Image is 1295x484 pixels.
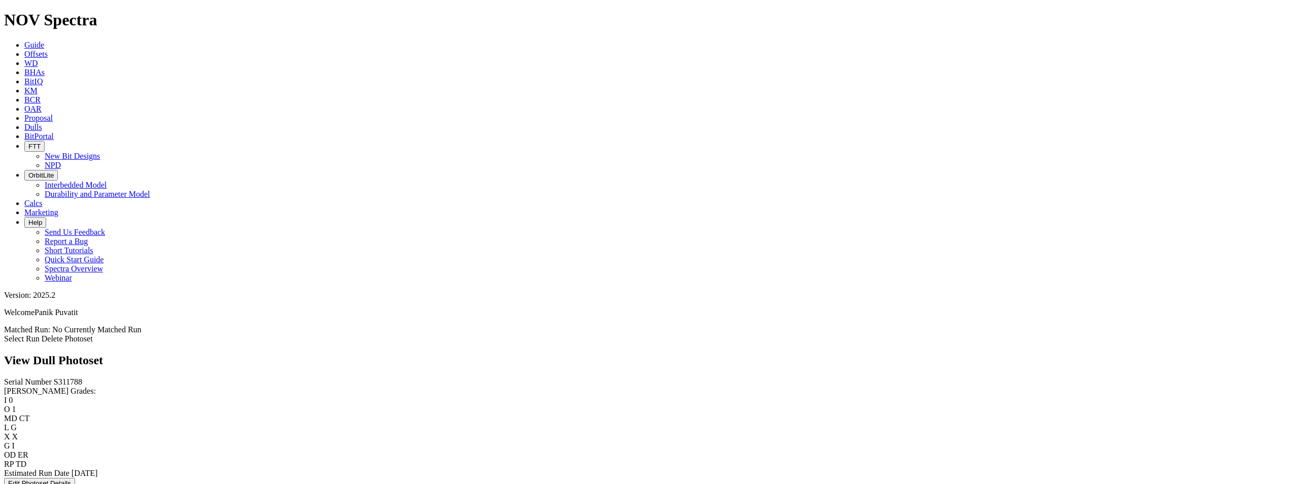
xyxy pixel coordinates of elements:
[24,114,53,122] a: Proposal
[24,59,38,67] a: WD
[45,190,150,198] a: Durability and Parameter Model
[28,143,41,150] span: FTT
[45,237,88,246] a: Report a Bug
[4,396,7,404] label: I
[45,228,105,236] a: Send Us Feedback
[4,308,1291,317] p: Welcome
[45,181,107,189] a: Interbedded Model
[4,325,50,334] span: Matched Run:
[24,86,38,95] a: KM
[24,199,43,208] a: Calcs
[24,123,42,131] a: Dulls
[45,152,100,160] a: New Bit Designs
[72,469,98,477] span: [DATE]
[4,432,10,441] label: X
[24,41,44,49] a: Guide
[24,77,43,86] a: BitIQ
[42,334,93,343] a: Delete Photoset
[24,132,54,141] a: BitPortal
[24,217,46,228] button: Help
[4,414,17,423] label: MD
[24,105,42,113] a: OAR
[4,334,40,343] a: Select Run
[4,451,16,459] label: OD
[54,377,82,386] span: S311788
[16,460,26,468] span: TD
[4,469,70,477] label: Estimated Run Date
[4,441,10,450] label: G
[9,396,13,404] span: 0
[45,255,104,264] a: Quick Start Guide
[28,171,54,179] span: OrbitLite
[4,460,14,468] label: RP
[12,441,15,450] span: I
[19,414,29,423] span: CT
[4,354,1291,367] h2: View Dull Photoset
[45,273,72,282] a: Webinar
[4,423,9,432] label: L
[45,161,61,169] a: NPD
[4,377,52,386] label: Serial Number
[24,50,48,58] a: Offsets
[4,291,1291,300] div: Version: 2025.2
[4,11,1291,29] h1: NOV Spectra
[24,208,58,217] a: Marketing
[45,246,93,255] a: Short Tutorials
[28,219,42,226] span: Help
[24,68,45,77] a: BHAs
[12,432,18,441] span: X
[18,451,28,459] span: ER
[4,405,10,413] label: O
[24,95,41,104] a: BCR
[52,325,142,334] span: No Currently Matched Run
[11,423,17,432] span: G
[24,141,45,152] button: FTT
[45,264,103,273] a: Spectra Overview
[4,387,1291,396] div: [PERSON_NAME] Grades:
[12,405,16,413] span: 1
[24,170,58,181] button: OrbitLite
[35,308,78,317] span: Panik Puvatit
